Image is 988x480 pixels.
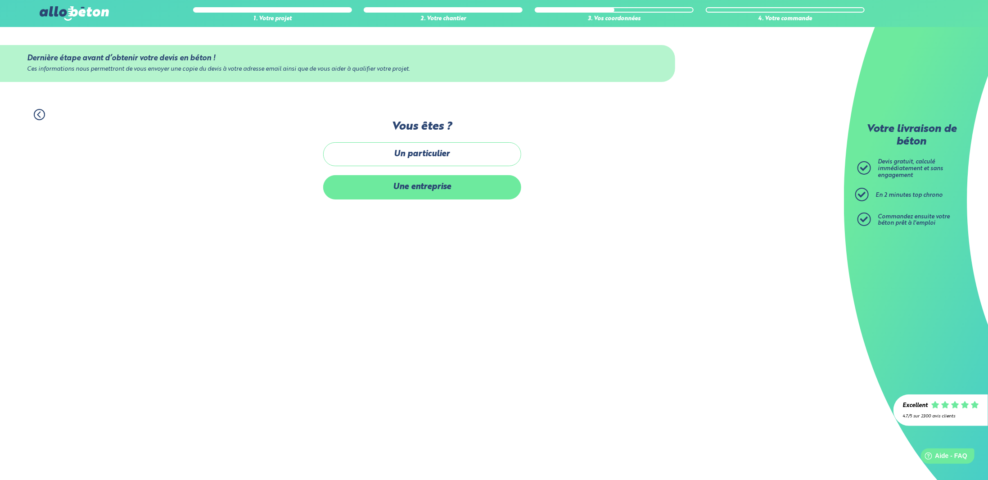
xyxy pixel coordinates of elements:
[364,16,523,23] div: 2. Votre chantier
[323,120,521,133] label: Vous êtes ?
[706,16,865,23] div: 4. Votre commande
[27,66,648,73] div: Ces informations nous permettront de vous envoyer une copie du devis à votre adresse email ainsi ...
[40,6,109,21] img: allobéton
[323,142,521,166] label: Un particulier
[193,16,352,23] div: 1. Votre projet
[908,445,978,470] iframe: Help widget launcher
[323,175,521,199] label: Une entreprise
[27,54,648,63] div: Dernière étape avant d’obtenir votre devis en béton !
[535,16,694,23] div: 3. Vos coordonnées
